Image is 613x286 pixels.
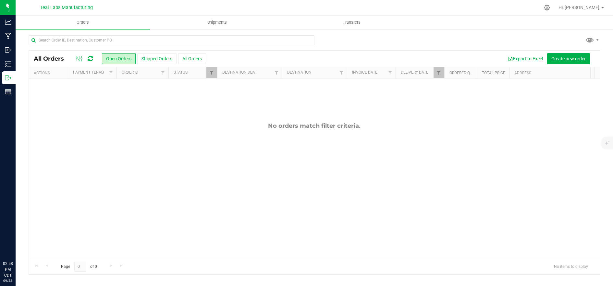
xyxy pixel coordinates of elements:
[68,19,98,25] span: Orders
[102,53,136,64] button: Open Orders
[352,70,377,75] a: Invoice Date
[271,67,282,78] a: Filter
[5,75,11,81] inline-svg: Outbound
[434,67,444,78] a: Filter
[558,5,601,10] span: Hi, [PERSON_NAME]!
[449,71,474,75] a: Ordered qty
[222,70,255,75] a: Destination DBA
[55,262,102,272] span: Page of 0
[5,61,11,67] inline-svg: Inventory
[509,67,590,78] th: Address
[5,33,11,39] inline-svg: Manufacturing
[551,56,586,61] span: Create new order
[122,70,138,75] a: Order ID
[3,278,13,283] p: 09/22
[199,19,236,25] span: Shipments
[5,89,11,95] inline-svg: Reports
[158,67,168,78] a: Filter
[482,71,505,75] a: Total Price
[287,70,312,75] a: Destination
[34,55,70,62] span: All Orders
[5,19,11,25] inline-svg: Analytics
[73,70,104,75] a: Payment Terms
[6,234,26,254] iframe: Resource center
[3,261,13,278] p: 02:58 PM CDT
[547,53,590,64] button: Create new order
[34,71,65,75] div: Actions
[5,47,11,53] inline-svg: Inbound
[504,53,547,64] button: Export to Excel
[174,70,188,75] a: Status
[150,16,284,29] a: Shipments
[336,67,347,78] a: Filter
[284,16,419,29] a: Transfers
[16,16,150,29] a: Orders
[29,122,600,129] div: No orders match filter criteria.
[543,5,551,11] div: Manage settings
[334,19,369,25] span: Transfers
[29,35,314,45] input: Search Order ID, Destination, Customer PO...
[206,67,217,78] a: Filter
[40,5,93,10] span: Teal Labs Manufacturing
[178,53,206,64] button: All Orders
[106,67,116,78] a: Filter
[385,67,396,78] a: Filter
[401,70,428,75] a: Delivery Date
[137,53,177,64] button: Shipped Orders
[549,262,593,271] span: No items to display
